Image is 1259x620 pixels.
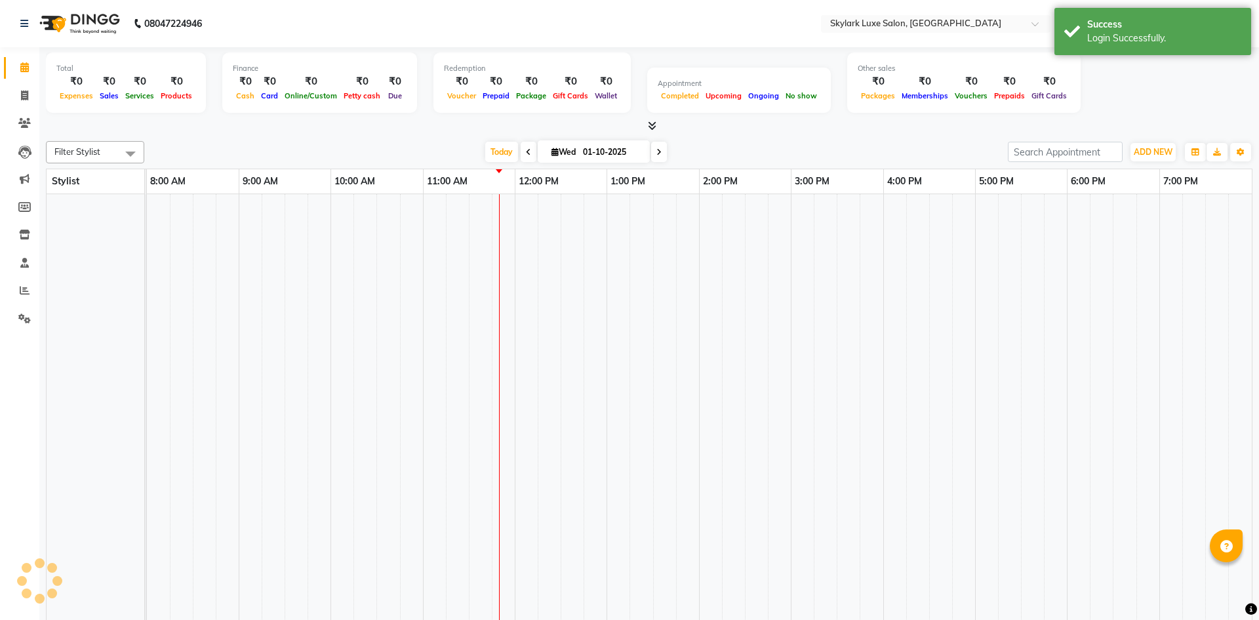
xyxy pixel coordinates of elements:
div: ₹0 [591,74,620,89]
span: Online/Custom [281,91,340,100]
span: Filter Stylist [54,146,100,157]
span: Expenses [56,91,96,100]
div: ₹0 [157,74,195,89]
div: ₹0 [340,74,384,89]
a: 4:00 PM [884,172,925,191]
a: 8:00 AM [147,172,189,191]
span: Due [385,91,405,100]
a: 7:00 PM [1160,172,1201,191]
span: No show [782,91,820,100]
div: Total [56,63,195,74]
a: 2:00 PM [700,172,741,191]
div: Finance [233,63,407,74]
div: ₹0 [951,74,991,89]
div: ₹0 [1028,74,1070,89]
a: 9:00 AM [239,172,281,191]
div: ₹0 [122,74,157,89]
span: Upcoming [702,91,745,100]
span: Wallet [591,91,620,100]
span: Petty cash [340,91,384,100]
span: ADD NEW [1134,147,1172,157]
span: Prepaid [479,91,513,100]
span: Memberships [898,91,951,100]
div: Appointment [658,78,820,89]
button: ADD NEW [1130,143,1176,161]
span: Card [258,91,281,100]
div: ₹0 [96,74,122,89]
div: ₹0 [991,74,1028,89]
a: 3:00 PM [791,172,833,191]
img: logo [33,5,123,42]
span: Prepaids [991,91,1028,100]
span: Gift Cards [550,91,591,100]
div: ₹0 [281,74,340,89]
input: Search Appointment [1008,142,1123,162]
a: 5:00 PM [976,172,1017,191]
span: Products [157,91,195,100]
div: ₹0 [258,74,281,89]
span: Packages [858,91,898,100]
span: Stylist [52,175,79,187]
div: ₹0 [898,74,951,89]
span: Voucher [444,91,479,100]
span: Vouchers [951,91,991,100]
span: Services [122,91,157,100]
div: ₹0 [233,74,258,89]
span: Package [513,91,550,100]
div: Login Successfully. [1087,31,1241,45]
b: 08047224946 [144,5,202,42]
div: ₹0 [384,74,407,89]
span: Cash [233,91,258,100]
span: Sales [96,91,122,100]
div: ₹0 [513,74,550,89]
input: 2025-10-01 [579,142,645,162]
a: 12:00 PM [515,172,562,191]
div: Success [1087,18,1241,31]
a: 10:00 AM [331,172,378,191]
span: Today [485,142,518,162]
div: ₹0 [858,74,898,89]
span: Completed [658,91,702,100]
div: ₹0 [444,74,479,89]
div: ₹0 [56,74,96,89]
a: 11:00 AM [424,172,471,191]
div: Redemption [444,63,620,74]
span: Gift Cards [1028,91,1070,100]
a: 1:00 PM [607,172,649,191]
span: Wed [548,147,579,157]
div: Other sales [858,63,1070,74]
div: ₹0 [479,74,513,89]
a: 6:00 PM [1068,172,1109,191]
div: ₹0 [550,74,591,89]
span: Ongoing [745,91,782,100]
